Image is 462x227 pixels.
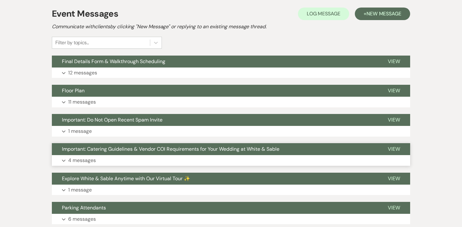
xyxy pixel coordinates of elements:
[52,143,378,155] button: Important: Catering Guidelines & Vendor COI Requirements for Your Wedding at White & Sable
[62,116,162,123] span: Important: Do Not Open Recent Spam Invite
[388,58,400,65] span: View
[378,202,410,214] button: View
[52,202,378,214] button: Parking Attendants
[52,214,410,224] button: 6 messages
[388,175,400,182] span: View
[68,98,96,106] p: 11 messages
[366,10,401,17] span: New Message
[52,56,378,68] button: Final Details Form & Walkthrough Scheduling
[52,185,410,195] button: 1 message
[52,85,378,97] button: Floor Plan
[62,87,85,94] span: Floor Plan
[388,116,400,123] span: View
[62,204,106,211] span: Parking Attendants
[388,204,400,211] span: View
[388,87,400,94] span: View
[62,175,190,182] span: Explore White & Sable Anytime with Our Virtual Tour ✨
[388,146,400,152] span: View
[378,114,410,126] button: View
[298,8,349,20] button: Log Message
[55,39,89,46] div: Filter by topics...
[378,85,410,97] button: View
[52,97,410,107] button: 11 messages
[52,173,378,185] button: Explore White & Sable Anytime with Our Virtual Tour ✨
[378,143,410,155] button: View
[307,10,340,17] span: Log Message
[52,155,410,166] button: 4 messages
[355,8,410,20] button: +New Message
[62,146,279,152] span: Important: Catering Guidelines & Vendor COI Requirements for Your Wedding at White & Sable
[52,68,410,78] button: 12 messages
[68,127,92,135] p: 1 message
[378,56,410,68] button: View
[52,23,410,30] h2: Communicate with clients by clicking "New Message" or replying to an existing message thread.
[68,69,97,77] p: 12 messages
[52,7,118,20] h1: Event Messages
[378,173,410,185] button: View
[52,126,410,137] button: 1 message
[68,186,92,194] p: 1 message
[68,215,96,223] p: 6 messages
[52,114,378,126] button: Important: Do Not Open Recent Spam Invite
[62,58,165,65] span: Final Details Form & Walkthrough Scheduling
[68,156,96,165] p: 4 messages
